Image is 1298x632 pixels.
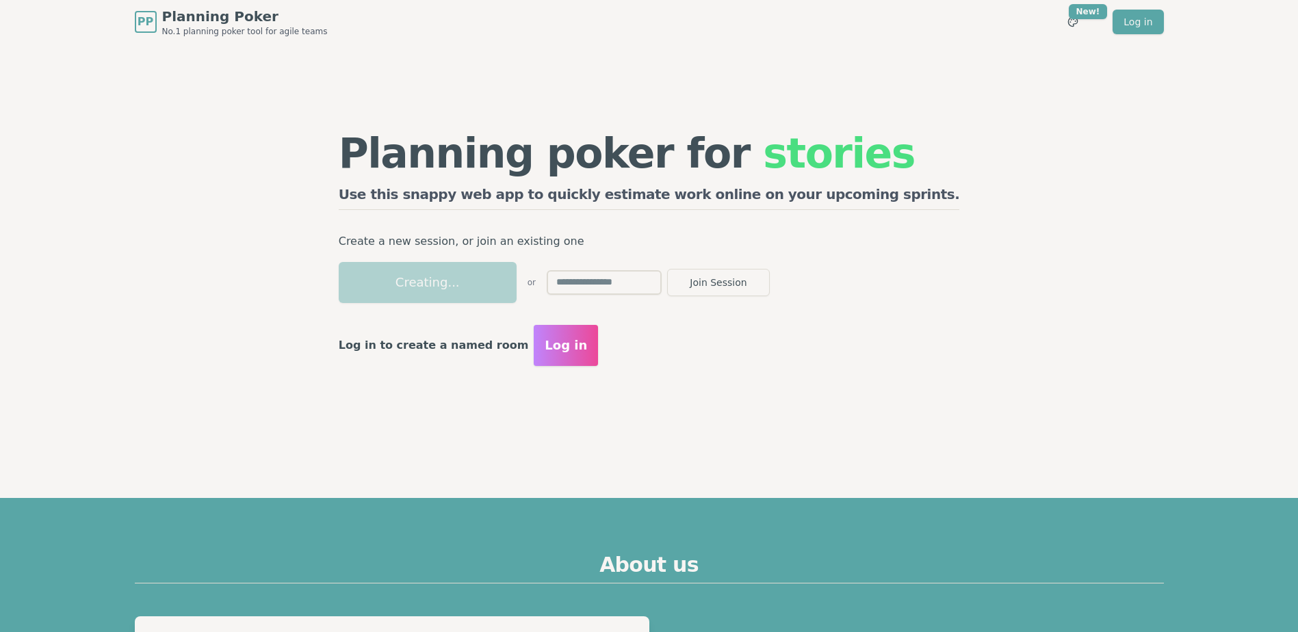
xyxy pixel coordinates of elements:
span: No.1 planning poker tool for agile teams [162,26,328,37]
p: Create a new session, or join an existing one [339,232,960,251]
p: Log in to create a named room [339,336,529,355]
button: Join Session [667,269,770,296]
a: Log in [1113,10,1163,34]
h2: Use this snappy web app to quickly estimate work online on your upcoming sprints. [339,185,960,210]
div: New! [1069,4,1108,19]
h2: About us [135,553,1164,583]
span: PP [138,14,153,30]
span: or [528,277,536,288]
button: Log in [534,325,598,366]
a: PPPlanning PokerNo.1 planning poker tool for agile teams [135,7,328,37]
span: stories [763,129,915,177]
h1: Planning poker for [339,133,960,174]
button: New! [1061,10,1085,34]
span: Planning Poker [162,7,328,26]
span: Log in [545,336,587,355]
